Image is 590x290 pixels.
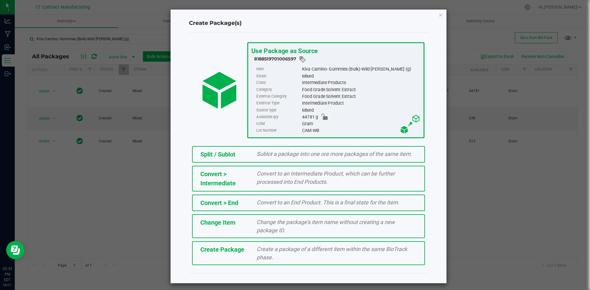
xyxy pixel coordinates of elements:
[6,241,25,259] iframe: Resource center
[189,19,428,27] h4: Create Package(s)
[200,199,238,207] span: Convert > End
[254,56,420,63] div: 8188519701006597
[256,120,301,127] label: UOM
[257,246,407,261] span: Create a package of a different item within the same BioTrack phase.
[302,107,420,114] div: Mixed
[200,151,235,158] span: Split / Sublot
[200,219,235,226] span: Change Item
[302,127,420,134] div: CAM-WB
[256,93,301,100] label: External Category
[302,66,420,72] div: Kiva Camino- Gummies (Bulk)-Wild [PERSON_NAME] (g)
[257,151,412,157] span: Sublot a package into one ore more packages of the same item.
[302,114,318,120] span: 44781 g
[256,86,301,93] label: Category
[256,127,301,134] label: Lot Number
[302,86,420,93] div: Food Grade Solvent Extract
[251,47,317,55] span: Use Package as Source
[302,120,420,127] div: Gram
[257,219,395,234] span: Change the package’s item name without creating a new package ID.
[256,79,301,86] label: Class
[302,93,420,100] div: Food Grade Solvent Extract
[302,100,420,107] div: Intermediate Product
[200,246,244,253] span: Create Package
[256,107,301,114] label: Source type
[256,66,301,72] label: Item
[257,199,399,206] span: Convert to an End Product. This is a final state for the item.
[302,79,420,86] div: Intermediate Products
[257,170,395,185] span: Convert to an Intermediate Product, which can be further processed into End Products.
[256,114,301,120] label: Available qty
[302,73,420,79] div: Mixed
[256,100,301,107] label: External Type
[256,73,301,79] label: Strain
[200,170,236,187] span: Convert > Intermediate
